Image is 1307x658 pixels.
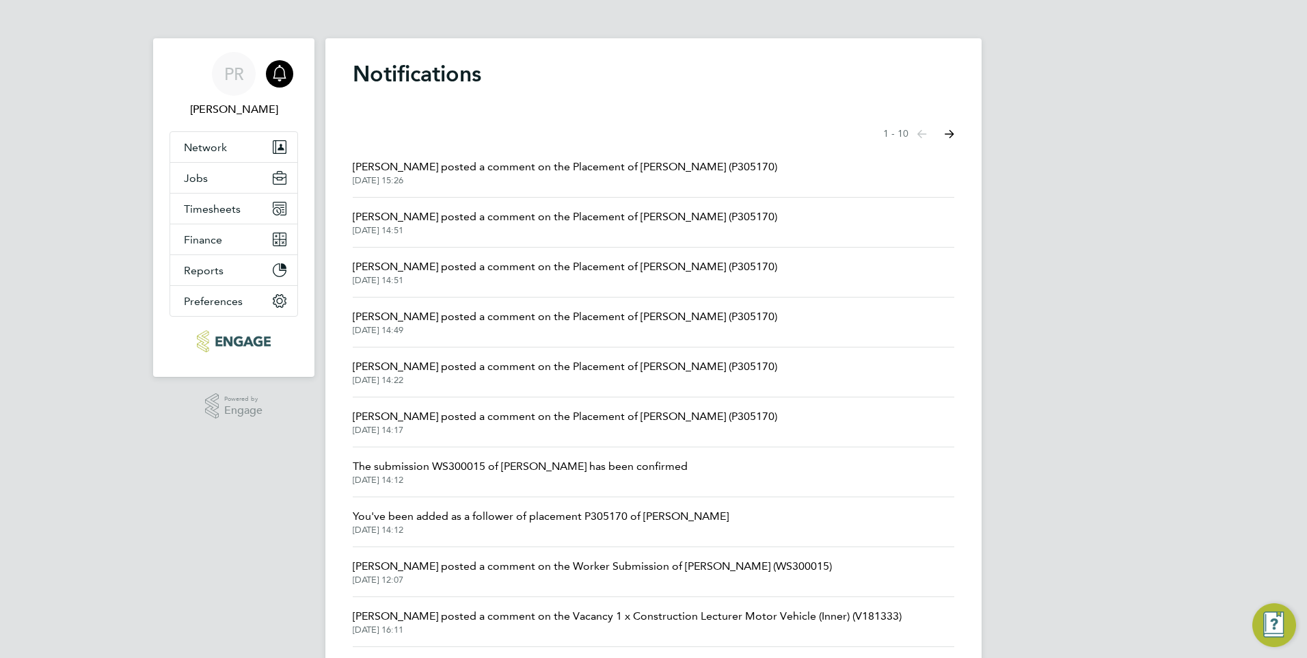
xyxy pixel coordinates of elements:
[170,52,298,118] a: PR[PERSON_NAME]
[353,209,777,236] a: [PERSON_NAME] posted a comment on the Placement of [PERSON_NAME] (P305170)[DATE] 14:51
[353,225,777,236] span: [DATE] 14:51
[170,132,297,162] button: Network
[205,393,263,419] a: Powered byEngage
[170,101,298,118] span: Pallvi Raghvani
[353,558,832,585] a: [PERSON_NAME] posted a comment on the Worker Submission of [PERSON_NAME] (WS300015)[DATE] 12:07
[353,60,954,88] h1: Notifications
[170,163,297,193] button: Jobs
[224,405,262,417] span: Engage
[184,264,224,277] span: Reports
[353,259,777,275] span: [PERSON_NAME] posted a comment on the Placement of [PERSON_NAME] (P305170)
[353,475,688,486] span: [DATE] 14:12
[170,224,297,254] button: Finance
[353,308,777,336] a: [PERSON_NAME] posted a comment on the Placement of [PERSON_NAME] (P305170)[DATE] 14:49
[353,259,777,286] a: [PERSON_NAME] posted a comment on the Placement of [PERSON_NAME] (P305170)[DATE] 14:51
[153,38,314,377] nav: Main navigation
[353,575,832,585] span: [DATE] 12:07
[353,425,777,436] span: [DATE] 14:17
[353,358,777,386] a: [PERSON_NAME] posted a comment on the Placement of [PERSON_NAME] (P305170)[DATE] 14:22
[353,308,777,325] span: [PERSON_NAME] posted a comment on the Placement of [PERSON_NAME] (P305170)
[353,209,777,225] span: [PERSON_NAME] posted a comment on the Placement of [PERSON_NAME] (P305170)
[353,525,729,536] span: [DATE] 14:12
[883,127,908,141] span: 1 - 10
[170,255,297,285] button: Reports
[353,175,777,186] span: [DATE] 15:26
[184,141,227,154] span: Network
[184,202,241,215] span: Timesheets
[184,295,243,308] span: Preferences
[353,358,777,375] span: [PERSON_NAME] posted a comment on the Placement of [PERSON_NAME] (P305170)
[353,558,832,575] span: [PERSON_NAME] posted a comment on the Worker Submission of [PERSON_NAME] (WS300015)
[170,194,297,224] button: Timesheets
[184,172,208,185] span: Jobs
[353,275,777,286] span: [DATE] 14:51
[353,159,777,175] span: [PERSON_NAME] posted a comment on the Placement of [PERSON_NAME] (P305170)
[353,458,688,475] span: The submission WS300015 of [PERSON_NAME] has been confirmed
[353,608,902,624] span: [PERSON_NAME] posted a comment on the Vacancy 1 x Construction Lecturer Motor Vehicle (Inner) (V1...
[883,120,954,148] nav: Select page of notifications list
[353,408,777,425] span: [PERSON_NAME] posted a comment on the Placement of [PERSON_NAME] (P305170)
[197,330,270,352] img: ncclondon-logo-retina.png
[353,375,777,386] span: [DATE] 14:22
[170,330,298,352] a: Go to home page
[224,65,244,83] span: PR
[353,508,729,536] a: You've been added as a follower of placement P305170 of [PERSON_NAME][DATE] 14:12
[353,458,688,486] a: The submission WS300015 of [PERSON_NAME] has been confirmed[DATE] 14:12
[224,393,262,405] span: Powered by
[353,408,777,436] a: [PERSON_NAME] posted a comment on the Placement of [PERSON_NAME] (P305170)[DATE] 14:17
[1252,603,1296,647] button: Engage Resource Center
[353,608,902,635] a: [PERSON_NAME] posted a comment on the Vacancy 1 x Construction Lecturer Motor Vehicle (Inner) (V1...
[353,325,777,336] span: [DATE] 14:49
[170,286,297,316] button: Preferences
[353,159,777,186] a: [PERSON_NAME] posted a comment on the Placement of [PERSON_NAME] (P305170)[DATE] 15:26
[353,624,902,635] span: [DATE] 16:11
[353,508,729,525] span: You've been added as a follower of placement P305170 of [PERSON_NAME]
[184,233,222,246] span: Finance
